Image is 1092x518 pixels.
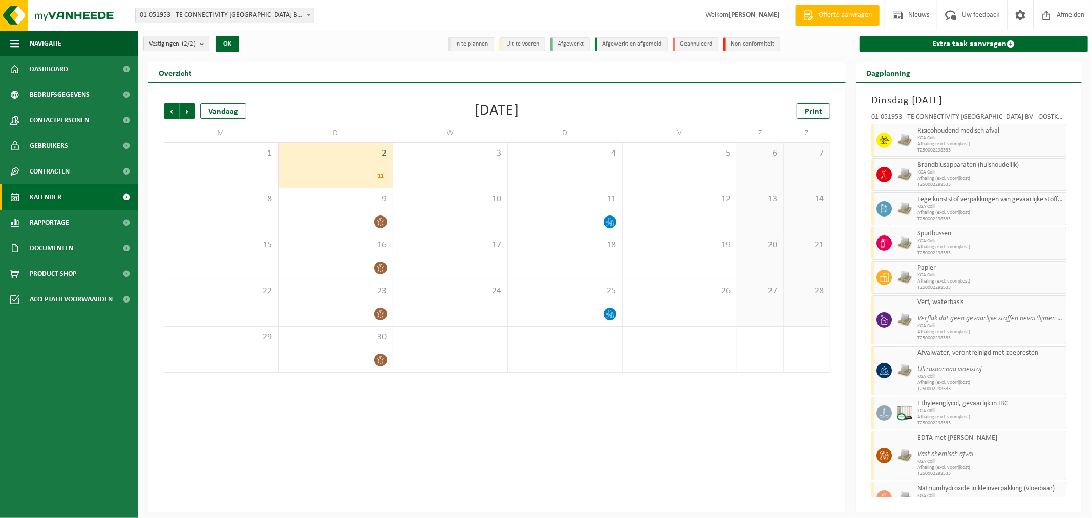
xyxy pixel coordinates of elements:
img: LP-PA-00000-WDN-11 [897,448,912,463]
span: Papier [917,264,1063,272]
span: 13 [742,193,778,205]
span: KGA Colli [917,408,1063,414]
span: 24 [398,286,502,297]
span: KGA Colli [917,459,1063,465]
span: Afhaling (excl. voorrijkost) [917,141,1063,147]
td: V [623,124,737,142]
span: Dashboard [30,56,68,82]
h3: Dinsdag [DATE] [871,93,1066,109]
span: KGA Colli [917,374,1063,380]
span: 01-051953 - TE CONNECTIVITY BELGIUM BV - OOSTKAMP [135,8,314,23]
span: Rapportage [30,210,69,235]
span: Vorige [164,103,179,119]
span: Kalender [30,184,61,210]
span: 6 [742,148,778,159]
span: 30 [284,332,388,343]
span: T250002298533 [917,386,1063,392]
img: LP-PA-00000-WDN-11 [897,490,912,506]
span: 22 [169,286,273,297]
span: Afhaling (excl. voorrijkost) [917,414,1063,420]
span: T250002298533 [917,471,1063,477]
span: T250002298533 [917,250,1063,256]
li: Non-conformiteit [723,37,780,51]
div: [DATE] [475,103,520,119]
span: 27 [742,286,778,297]
i: Ultrasoonbad vloeistof [917,365,982,373]
span: Lege kunststof verpakkingen van gevaarlijke stoffen [917,196,1063,204]
span: Navigatie [30,31,61,56]
span: Risicohoudend medisch afval [917,127,1063,135]
img: LP-PA-00000-WDN-11 [897,363,912,378]
img: LP-PA-00000-WDN-11 [897,312,912,328]
li: In te plannen [448,37,494,51]
span: Afvalwater, verontreinigd met zeepresten [917,349,1063,357]
span: Acceptatievoorwaarden [30,287,113,312]
i: Verflak dat geen gevaarlijke stoffen bevat(lijmen & harsen) [917,315,1085,322]
li: Geannuleerd [673,37,718,51]
span: 28 [789,286,825,297]
img: LP-PA-00000-WDN-11 [897,133,912,148]
count: (2/2) [182,40,196,47]
img: LP-PA-00000-WDN-11 [897,270,912,285]
span: Afhaling (excl. voorrijkost) [917,244,1063,250]
button: Vestigingen(2/2) [143,36,209,51]
span: 21 [789,240,825,251]
span: 5 [628,148,732,159]
div: 01-051953 - TE CONNECTIVITY [GEOGRAPHIC_DATA] BV - OOSTKAMP [871,114,1066,124]
span: Afhaling (excl. voorrijkost) [917,176,1063,182]
span: Gebruikers [30,133,68,159]
span: KGA Colli [917,169,1063,176]
span: Natriumhydroxide in kleinverpakking (vloeibaar) [917,485,1063,493]
span: 3 [398,148,502,159]
span: EDTA met [PERSON_NAME] [917,434,1063,442]
span: Afhaling (excl. voorrijkost) [917,465,1063,471]
span: 23 [284,286,388,297]
span: 4 [513,148,617,159]
span: KGA Colli [917,135,1063,141]
span: Ethyleenglycol, gevaarlijk in IBC [917,400,1063,408]
img: LP-PA-00000-WDN-11 [897,235,912,251]
td: W [393,124,508,142]
span: T250002298533 [917,147,1063,154]
span: Verf, waterbasis [917,298,1063,307]
span: Brandblusapparaten (huishoudelijk) [917,161,1063,169]
span: Print [805,107,822,116]
span: Afhaling (excl. voorrijkost) [917,278,1063,285]
span: 25 [513,286,617,297]
span: 17 [398,240,502,251]
span: KGA Colli [917,204,1063,210]
a: Extra taak aanvragen [860,36,1088,52]
li: Afgewerkt en afgemeld [595,37,668,51]
a: Print [797,103,830,119]
li: Afgewerkt [550,37,590,51]
div: Vandaag [200,103,246,119]
span: 19 [628,240,732,251]
span: Spuitbussen [917,230,1063,238]
span: Bedrijfsgegevens [30,82,90,107]
img: LP-PA-00000-WDN-11 [897,167,912,182]
td: Z [784,124,830,142]
img: LP-PA-00000-WDN-11 [897,201,912,217]
h2: Dagplanning [856,62,920,82]
span: 8 [169,193,273,205]
span: 16 [284,240,388,251]
span: KGA Colli [917,272,1063,278]
span: 20 [742,240,778,251]
span: 29 [169,332,273,343]
span: 9 [284,193,388,205]
span: KGA Colli [917,493,1063,499]
span: Contracten [30,159,70,184]
span: Product Shop [30,261,76,287]
td: M [164,124,279,142]
span: 01-051953 - TE CONNECTIVITY BELGIUM BV - OOSTKAMP [136,8,314,23]
span: 10 [398,193,502,205]
span: 26 [628,286,732,297]
span: Volgende [180,103,195,119]
span: Afhaling (excl. voorrijkost) [917,329,1063,335]
img: PB-IC-CU [897,405,912,421]
span: T250002298533 [917,285,1063,291]
span: KGA Colli [917,323,1063,329]
td: D [279,124,393,142]
span: Afhaling (excl. voorrijkost) [917,380,1063,386]
span: 15 [169,240,273,251]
